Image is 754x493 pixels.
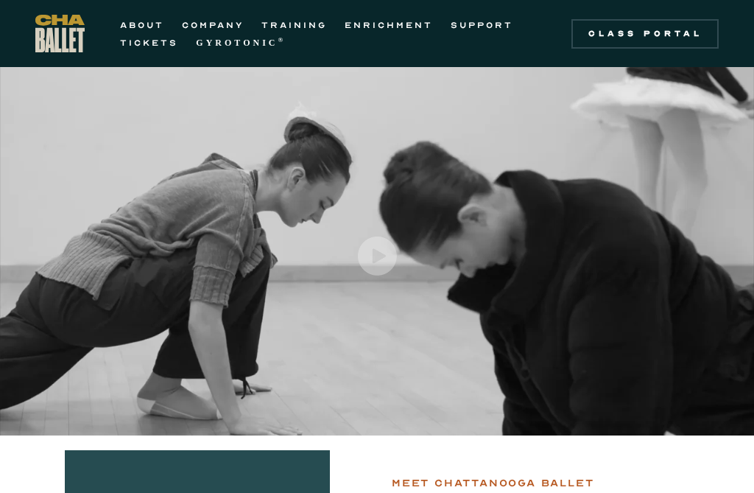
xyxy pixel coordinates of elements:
[278,36,286,43] sup: ®
[120,16,164,34] a: ABOUT
[580,28,710,40] div: Class Portal
[182,16,244,34] a: COMPANY
[35,15,85,52] a: home
[451,16,513,34] a: SUPPORT
[571,19,719,49] a: Class Portal
[120,34,178,52] a: TICKETS
[392,475,593,492] div: Meet chattanooga ballet
[345,16,433,34] a: ENRICHMENT
[196,38,278,48] strong: GYROTONIC
[196,34,286,52] a: GYROTONIC®
[261,16,327,34] a: TRAINING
